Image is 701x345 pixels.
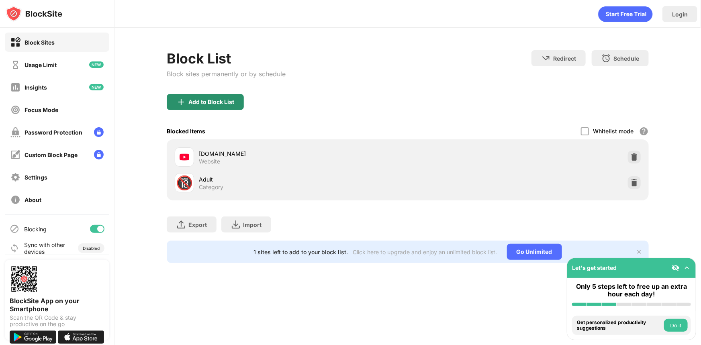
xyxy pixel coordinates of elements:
[83,246,100,251] div: Disabled
[10,105,20,115] img: focus-off.svg
[664,319,688,332] button: Do it
[199,184,223,191] div: Category
[577,320,662,331] div: Get personalized productivity suggestions
[572,264,617,271] div: Let's get started
[10,195,20,205] img: about-off.svg
[10,127,20,137] img: password-protection-off.svg
[10,243,19,253] img: sync-icon.svg
[167,70,286,78] div: Block sites permanently or by schedule
[25,106,58,113] div: Focus Mode
[593,128,634,135] div: Whitelist mode
[199,175,408,184] div: Adult
[636,249,642,255] img: x-button.svg
[25,61,57,68] div: Usage Limit
[25,39,55,46] div: Block Sites
[254,249,348,255] div: 1 sites left to add to your block list.
[10,172,20,182] img: settings-off.svg
[6,6,62,22] img: logo-blocksite.svg
[188,99,234,105] div: Add to Block List
[199,149,408,158] div: [DOMAIN_NAME]
[94,127,104,137] img: lock-menu.svg
[25,174,47,181] div: Settings
[553,55,576,62] div: Redirect
[176,175,193,191] div: 🔞
[243,221,262,228] div: Import
[167,128,205,135] div: Blocked Items
[10,150,20,160] img: customize-block-page-off.svg
[10,314,104,327] div: Scan the QR Code & stay productive on the go
[188,221,207,228] div: Export
[10,297,104,313] div: BlockSite App on your Smartphone
[10,37,20,47] img: block-on.svg
[672,11,688,18] div: Login
[167,50,286,67] div: Block List
[25,129,82,136] div: Password Protection
[353,249,497,255] div: Click here to upgrade and enjoy an unlimited block list.
[598,6,653,22] div: animation
[25,151,78,158] div: Custom Block Page
[613,55,639,62] div: Schedule
[10,224,19,234] img: blocking-icon.svg
[683,264,691,272] img: omni-setup-toggle.svg
[10,60,20,70] img: time-usage-off.svg
[507,244,562,260] div: Go Unlimited
[572,283,691,298] div: Only 5 steps left to free up an extra hour each day!
[24,226,47,233] div: Blocking
[89,61,104,68] img: new-icon.svg
[10,331,56,344] img: get-it-on-google-play.svg
[25,196,41,203] div: About
[58,331,104,344] img: download-on-the-app-store.svg
[10,82,20,92] img: insights-off.svg
[180,152,189,162] img: favicons
[199,158,220,165] div: Website
[24,241,65,255] div: Sync with other devices
[10,265,39,294] img: options-page-qr-code.png
[672,264,680,272] img: eye-not-visible.svg
[94,150,104,159] img: lock-menu.svg
[25,84,47,91] div: Insights
[89,84,104,90] img: new-icon.svg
